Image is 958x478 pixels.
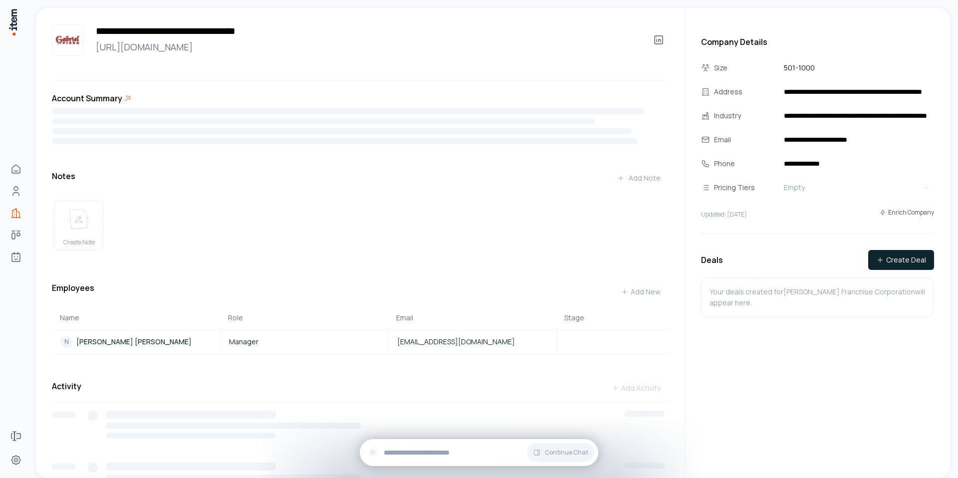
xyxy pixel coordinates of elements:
a: Home [6,159,26,179]
a: Agents [6,247,26,267]
a: N[PERSON_NAME] [PERSON_NAME] [52,336,220,348]
div: Pricing Tiers [714,182,778,193]
img: Gabriel Pizza Franchise Corporation [52,24,84,56]
div: Address [714,86,778,97]
div: Stage [564,313,661,323]
div: Email [714,134,778,145]
a: [EMAIL_ADDRESS][DOMAIN_NAME] [389,337,556,347]
span: [EMAIL_ADDRESS][DOMAIN_NAME] [397,337,515,347]
img: create note [67,209,91,231]
h3: Deals [701,254,723,266]
span: Empty [784,183,805,193]
a: Deals [6,225,26,245]
h3: Notes [52,170,75,182]
p: [PERSON_NAME] [PERSON_NAME] [76,337,192,347]
button: Add New [613,282,669,302]
button: Continue Chat [527,443,594,462]
a: Manager [221,337,388,347]
p: Updated: [DATE] [701,211,747,219]
a: People [6,181,26,201]
button: Create Deal [868,250,934,270]
span: Continue Chat [545,449,588,457]
span: Create Note [63,239,95,246]
span: Manager [229,337,258,347]
h3: Activity [52,380,81,392]
button: Add Note [609,168,669,188]
a: Settings [6,450,26,470]
button: Enrich Company [879,204,934,222]
div: N [60,336,72,348]
h3: Company Details [701,36,934,48]
div: Add Note [617,173,661,183]
button: create noteCreate Note [54,200,104,250]
div: Industry [714,110,778,121]
div: Phone [714,158,778,169]
h3: Employees [52,282,94,302]
img: Item Brain Logo [8,8,18,36]
h3: Account Summary [52,92,122,104]
div: Size [714,62,778,73]
div: Role [228,313,380,323]
div: Continue Chat [360,439,598,466]
button: Empty [780,180,934,196]
div: Name [60,313,212,323]
a: [URL][DOMAIN_NAME] [92,40,641,54]
a: Companies [6,203,26,223]
p: Your deals created for [PERSON_NAME] Franchise Corporation will appear here. [710,286,926,308]
div: Email [396,313,548,323]
a: Forms [6,426,26,446]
